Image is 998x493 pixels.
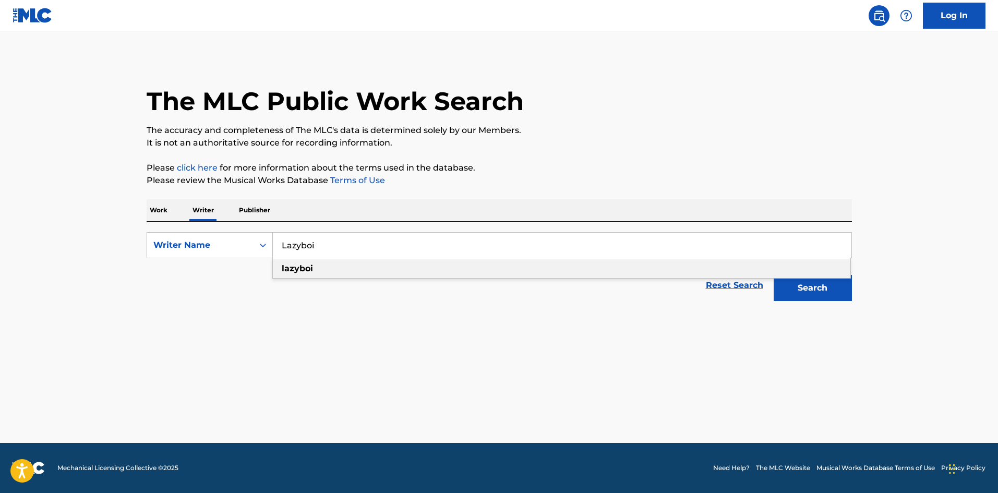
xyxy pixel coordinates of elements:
[147,162,852,174] p: Please for more information about the terms used in the database.
[147,124,852,137] p: The accuracy and completeness of The MLC's data is determined solely by our Members.
[900,9,912,22] img: help
[923,3,985,29] a: Log In
[57,463,178,473] span: Mechanical Licensing Collective © 2025
[147,137,852,149] p: It is not an authoritative source for recording information.
[701,274,768,297] a: Reset Search
[147,232,852,306] form: Search Form
[147,86,524,117] h1: The MLC Public Work Search
[713,463,750,473] a: Need Help?
[896,5,917,26] div: Help
[941,463,985,473] a: Privacy Policy
[282,263,313,273] strong: lazyboi
[774,275,852,301] button: Search
[153,239,247,251] div: Writer Name
[177,163,218,173] a: click here
[147,199,171,221] p: Work
[189,199,217,221] p: Writer
[873,9,885,22] img: search
[328,175,385,185] a: Terms of Use
[946,443,998,493] iframe: Chat Widget
[13,8,53,23] img: MLC Logo
[869,5,889,26] a: Public Search
[756,463,810,473] a: The MLC Website
[816,463,935,473] a: Musical Works Database Terms of Use
[949,453,955,485] div: Drag
[236,199,273,221] p: Publisher
[13,462,45,474] img: logo
[147,174,852,187] p: Please review the Musical Works Database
